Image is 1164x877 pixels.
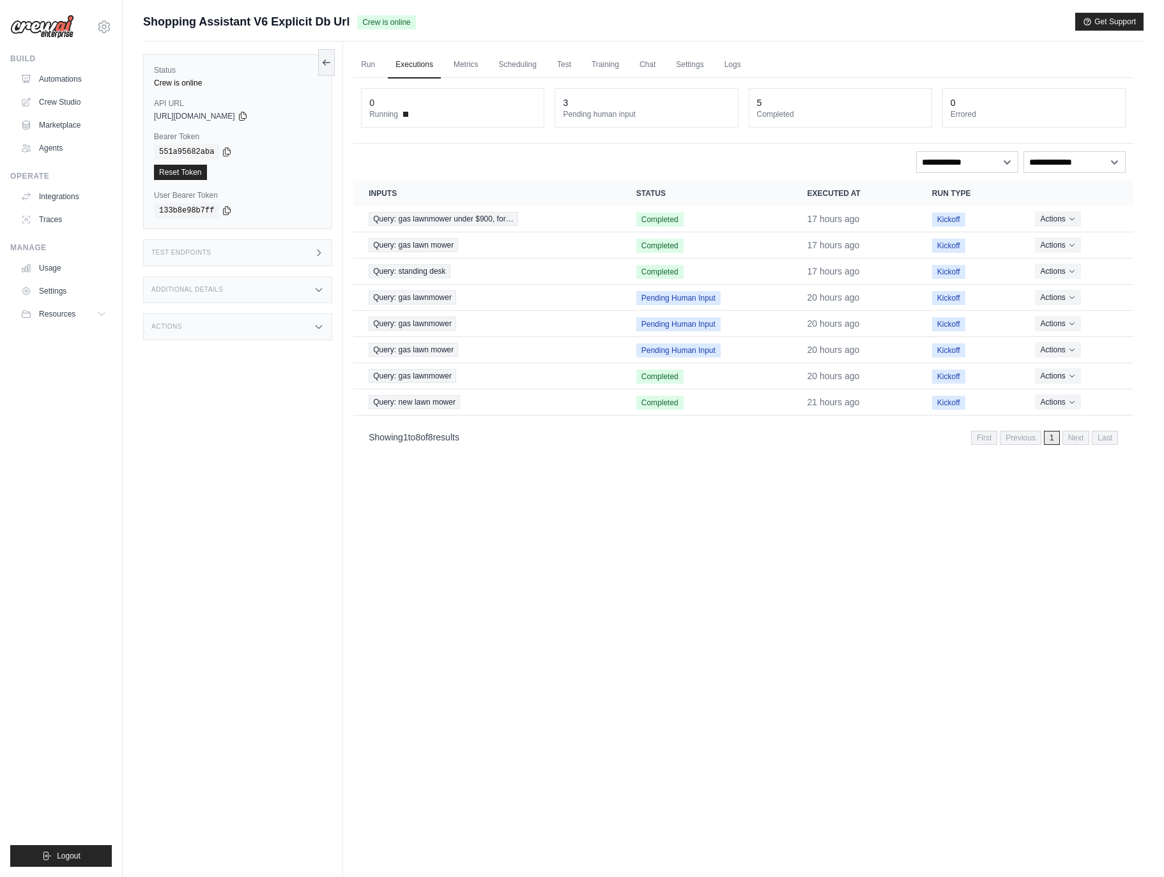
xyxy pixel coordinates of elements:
[10,845,112,867] button: Logout
[446,52,486,79] a: Metrics
[1035,237,1080,253] button: Actions for execution
[15,258,112,278] a: Usage
[636,317,721,331] span: Pending Human Input
[154,98,321,109] label: API URL
[15,138,112,158] a: Agents
[369,264,450,278] span: Query: standing desk
[1035,394,1080,410] button: Actions for execution
[584,52,627,79] a: Training
[1035,264,1080,279] button: Actions for execution
[717,52,749,79] a: Logs
[154,131,321,142] label: Bearer Token
[549,52,579,79] a: Test
[369,238,606,252] a: View execution details for Query
[563,109,730,119] dt: Pending human input
[636,239,684,253] span: Completed
[808,214,860,224] time: August 25, 2025 at 17:13 EDT
[369,212,517,226] span: Query: gas lawnmower under $900, for…
[808,292,860,303] time: August 25, 2025 at 14:35 EDT
[369,317,456,331] span: Query: gas lawnmower
[57,851,80,861] span: Logout
[10,15,74,39] img: Logo
[15,186,112,207] a: Integrations
[369,212,606,226] a: View execution details for Query
[491,52,544,79] a: Scheduling
[1044,431,1060,445] span: 1
[151,286,223,294] h3: Additional Details
[369,290,456,304] span: Query: gas lawnmower
[369,431,459,444] p: Showing to of results
[369,395,606,409] a: View execution details for Query
[10,171,112,181] div: Operate
[951,96,956,109] div: 0
[932,239,965,253] span: Kickoff
[1092,431,1118,445] span: Last
[154,78,321,88] div: Crew is online
[388,52,441,79] a: Executions
[143,13,349,31] span: Shopping Assistant V6 Explicit Db Url
[632,52,663,79] a: Chat
[1035,211,1080,227] button: Actions for execution
[10,54,112,64] div: Build
[154,111,235,121] span: [URL][DOMAIN_NAME]
[428,432,433,442] span: 8
[792,181,917,206] th: Executed at
[10,243,112,253] div: Manage
[808,266,860,276] time: August 25, 2025 at 16:57 EDT
[932,291,965,305] span: Kickoff
[154,65,321,75] label: Status
[15,209,112,230] a: Traces
[932,343,965,357] span: Kickoff
[808,240,860,250] time: August 25, 2025 at 17:03 EDT
[369,343,458,357] span: Query: gas lawn mower
[15,92,112,112] a: Crew Studio
[369,343,606,357] a: View execution details for Query
[357,15,415,29] span: Crew is online
[917,181,1020,206] th: Run Type
[1075,13,1144,31] button: Get Support
[15,115,112,135] a: Marketplace
[971,431,1118,445] nav: Pagination
[353,52,383,79] a: Run
[808,319,860,329] time: August 25, 2025 at 14:33 EDT
[154,190,321,200] label: User Bearer Token
[369,369,606,383] a: View execution details for Query
[154,203,219,218] code: 133b8e98b7ff
[636,396,684,410] span: Completed
[1035,342,1080,357] button: Actions for execution
[15,69,112,89] a: Automations
[668,52,711,79] a: Settings
[369,317,606,331] a: View execution details for Query
[369,264,606,278] a: View execution details for Query
[971,431,997,445] span: First
[154,144,219,160] code: 551a95682aba
[1035,368,1080,384] button: Actions for execution
[353,181,621,206] th: Inputs
[951,109,1117,119] dt: Errored
[1035,316,1080,331] button: Actions for execution
[808,371,860,381] time: August 25, 2025 at 14:12 EDT
[154,165,207,180] a: Reset Token
[932,213,965,227] span: Kickoff
[39,309,75,319] span: Resources
[353,181,1133,453] section: Crew executions table
[621,181,792,206] th: Status
[932,396,965,410] span: Kickoff
[636,291,721,305] span: Pending Human Input
[636,343,721,357] span: Pending Human Input
[932,317,965,331] span: Kickoff
[369,109,398,119] span: Running
[369,238,458,252] span: Query: gas lawn mower
[757,96,762,109] div: 5
[563,96,568,109] div: 3
[636,213,684,227] span: Completed
[369,395,460,409] span: Query: new lawn mower
[15,281,112,301] a: Settings
[1035,290,1080,305] button: Actions for execution
[403,432,408,442] span: 1
[151,323,182,331] h3: Actions
[353,421,1133,453] nav: Pagination
[757,109,924,119] dt: Completed
[932,370,965,384] span: Kickoff
[151,249,211,257] h3: Test Endpoints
